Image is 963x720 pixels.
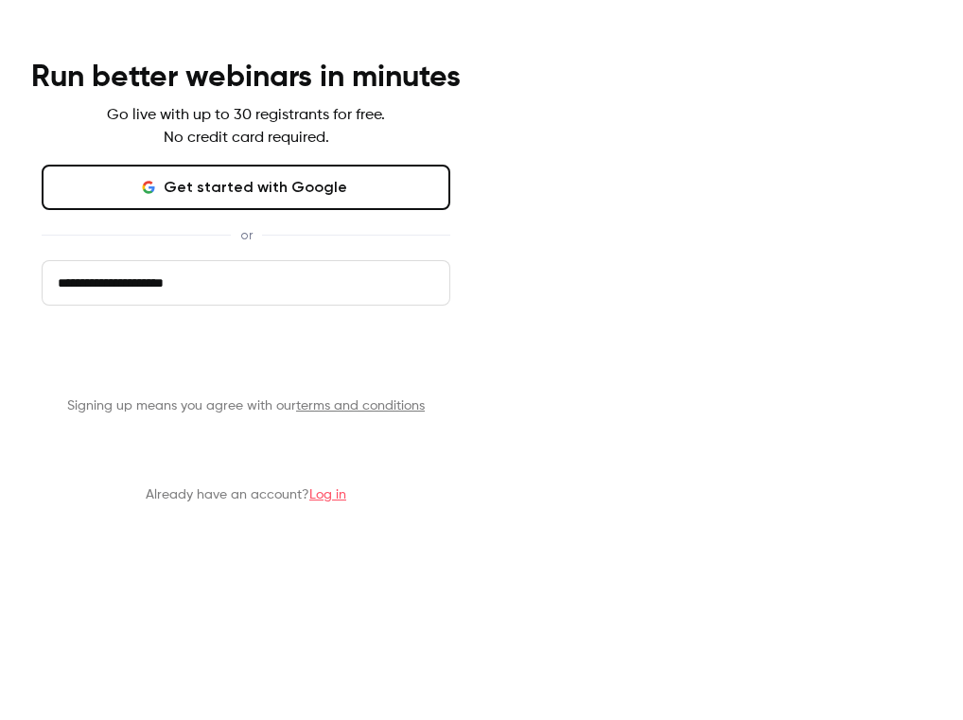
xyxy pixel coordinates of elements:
p: Already have an account? [146,485,346,504]
p: Go live with up to 30 registrants for free. No credit card required. [107,104,385,149]
h4: Run better webinars in minutes [31,59,461,97]
span: or [231,225,262,245]
p: Signing up means you agree with our [42,396,450,415]
button: Get started [42,336,450,381]
button: Get started with Google [42,165,450,210]
a: Log in [309,488,346,501]
a: terms and conditions [296,399,425,413]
